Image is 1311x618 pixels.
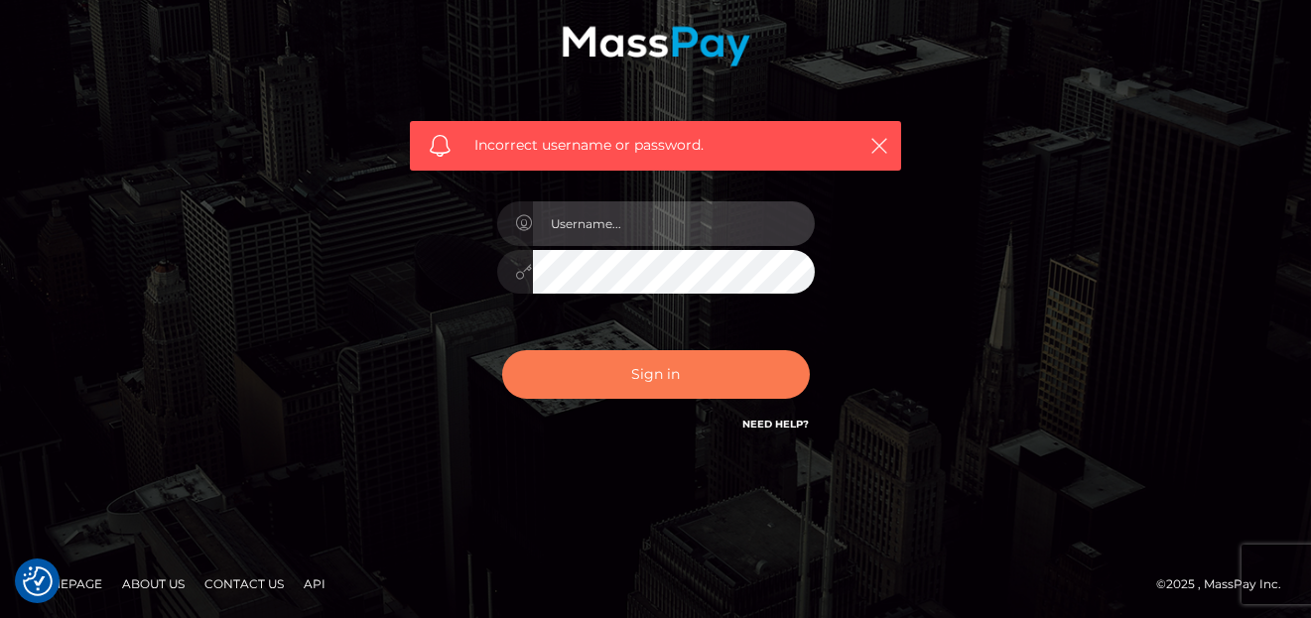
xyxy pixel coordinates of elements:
a: Need Help? [743,418,810,431]
a: Contact Us [197,568,292,599]
a: About Us [114,568,193,599]
a: Homepage [22,568,110,599]
input: Username... [533,201,815,246]
button: Sign in [502,350,810,399]
button: Consent Preferences [23,566,53,596]
img: Revisit consent button [23,566,53,596]
div: © 2025 , MassPay Inc. [1156,573,1296,595]
span: Incorrect username or password. [474,135,837,156]
a: API [296,568,333,599]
